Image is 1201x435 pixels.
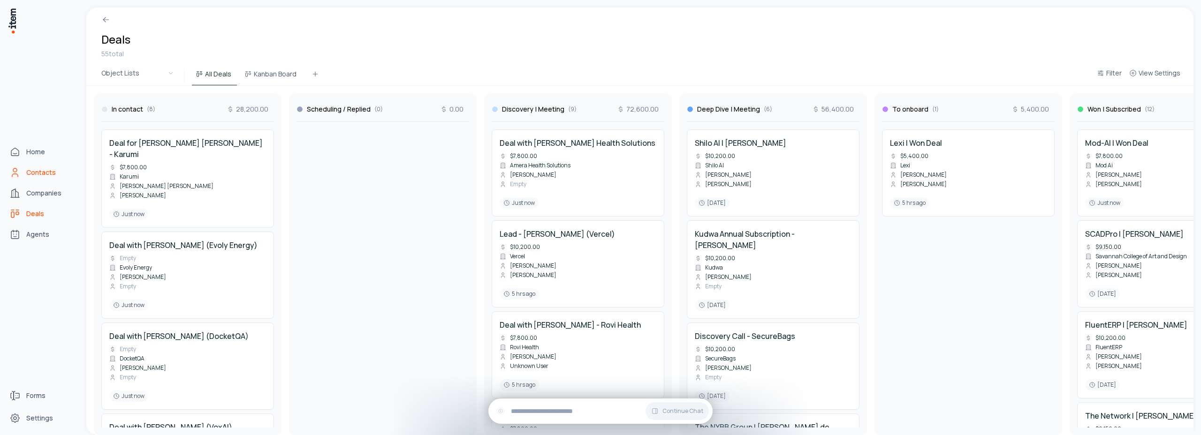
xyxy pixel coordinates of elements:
div: Lexi | Won Deal$5,400.00Lexi[PERSON_NAME][PERSON_NAME]5 hrs ago [882,129,1055,217]
div: [PERSON_NAME] [500,271,556,279]
h3: Won | Subscribed [1087,105,1141,114]
div: [PERSON_NAME] [695,273,752,281]
span: Empty [120,283,136,290]
span: Filter [1106,68,1122,78]
div: Shilo AI [695,162,724,169]
h4: FluentERP | [PERSON_NAME] [1085,319,1187,330]
div: Evoly Energy [109,264,152,271]
div: Deal with [PERSON_NAME] Health Solutions$7,800.00Amera Health Solutions[PERSON_NAME]EmptyJust now [492,129,664,217]
h3: Scheduling / Replied [307,105,371,114]
div: Karumi [109,173,139,180]
div: [DATE] [695,197,730,209]
div: [PERSON_NAME] [1085,353,1142,360]
span: Empty [705,374,722,381]
h4: Shilo AI | [PERSON_NAME] [695,137,786,149]
h4: Deal with [PERSON_NAME] (VoxAI) [109,421,232,433]
a: Deal for [PERSON_NAME] [PERSON_NAME] - Karumi$7,800.00Karumi[PERSON_NAME] [PERSON_NAME][PERSON_NA... [109,137,266,220]
h4: Deal with [PERSON_NAME] (DocketQA) [109,330,249,342]
button: View Settings [1125,67,1184,84]
div: [PERSON_NAME] [500,262,556,270]
div: $10,200.00 [500,243,540,251]
a: Contacts [6,163,77,182]
span: Contacts [26,168,56,177]
div: Just now [500,197,539,209]
div: $10,200.00 [695,255,735,262]
div: [PERSON_NAME] [1085,171,1142,179]
a: Lexi | Won Deal$5,400.00Lexi[PERSON_NAME][PERSON_NAME]5 hrs ago [890,137,1047,209]
div: $7,800.00 [1085,152,1123,160]
span: Companies [26,188,61,198]
a: Deal with [PERSON_NAME] (Evoly Energy)EmptyEvoly Energy[PERSON_NAME]EmptyJust now [109,240,266,311]
div: $7,800.00 [109,164,147,171]
h4: The Network | [PERSON_NAME] [1085,410,1197,421]
span: ( 9 ) [568,105,577,113]
a: Lead - [PERSON_NAME] (Vercel)$10,200.00Vercel[PERSON_NAME][PERSON_NAME]5 hrs ago [500,228,656,300]
a: Home [6,142,77,161]
div: [DATE] [695,300,730,311]
span: Settings [26,413,53,423]
button: Continue Chat [646,402,709,420]
div: FluentERP [1085,344,1122,351]
span: Continue Chat [662,407,703,415]
button: All Deals [192,68,237,85]
div: Amera Health Solutions [500,162,570,169]
div: $7,800.00 [500,152,537,160]
div: Just now [1085,197,1124,209]
div: [PERSON_NAME] [500,171,556,179]
div: Vercel [500,253,525,260]
div: [PERSON_NAME] [109,192,166,199]
div: Continue Chat [488,398,713,424]
a: Discovery Call - SecureBags$10,200.00SecureBags[PERSON_NAME]Empty[DATE] [695,330,851,402]
h3: Discovery | Meeting [502,105,564,114]
div: Kudwa Annual Subscription - [PERSON_NAME]$10,200.00Kudwa[PERSON_NAME]Empty[DATE] [687,220,859,319]
div: $10,200.00 [1085,334,1125,342]
a: Deal with [PERSON_NAME] (DocketQA)EmptyDocketQA[PERSON_NAME]EmptyJust now [109,330,266,402]
div: [PERSON_NAME] [1085,262,1142,270]
div: DocketQA [109,355,144,362]
a: Forms [6,386,77,405]
div: Deal with [PERSON_NAME] - Rovi Health$7,800.00Rovi Health[PERSON_NAME]Unknown User5 hrs ago [492,311,664,398]
span: Forms [26,391,46,400]
div: SecureBags [695,355,736,362]
span: 5,400.00 [1011,105,1049,114]
span: ( 1 ) [932,105,939,113]
a: Deal with [PERSON_NAME] Health Solutions$7,800.00Amera Health Solutions[PERSON_NAME]EmptyJust now [500,137,656,209]
span: Empty [705,283,722,290]
h4: Deal with [PERSON_NAME] (Evoly Energy) [109,240,258,251]
h4: Deal for [PERSON_NAME] [PERSON_NAME] - Karumi [109,137,266,160]
h3: To onboard [892,105,928,114]
div: [PERSON_NAME] [PERSON_NAME] [109,182,213,190]
div: Unknown User [500,362,548,370]
span: Empty [120,374,136,381]
span: Empty [120,345,136,353]
span: ( 8 ) [147,105,155,113]
div: 5 hrs ago [500,379,539,390]
div: [PERSON_NAME] [890,171,947,179]
div: Kudwa [695,264,723,271]
a: Shilo AI | [PERSON_NAME]$10,200.00Shilo AI[PERSON_NAME][PERSON_NAME][DATE] [695,137,851,209]
span: Home [26,147,45,157]
span: 0.00 [440,105,464,114]
span: ( 6 ) [764,105,772,113]
div: Deal with [PERSON_NAME] (DocketQA)EmptyDocketQA[PERSON_NAME]EmptyJust now [101,322,274,410]
img: Item Brain Logo [8,7,17,34]
h4: Mod-AI | Won Deal [1085,137,1148,149]
div: Deal for [PERSON_NAME] [PERSON_NAME] - Karumi$7,800.00Karumi[PERSON_NAME] [PERSON_NAME][PERSON_NA... [101,129,274,228]
span: ( 12 ) [1145,105,1155,113]
div: [PERSON_NAME] [695,171,752,179]
a: Deal with [PERSON_NAME] - Rovi Health$7,800.00Rovi Health[PERSON_NAME]Unknown User5 hrs ago [500,319,656,390]
button: Filter [1093,67,1125,84]
h4: Deal with [PERSON_NAME] Health Solutions [500,137,655,149]
a: Kudwa Annual Subscription - [PERSON_NAME]$10,200.00Kudwa[PERSON_NAME]Empty[DATE] [695,228,851,311]
div: 55 total [101,49,130,59]
h4: SCADPro | [PERSON_NAME] [1085,228,1184,240]
div: [PERSON_NAME] [1085,180,1142,188]
div: [PERSON_NAME] [109,273,166,281]
div: Deal with [PERSON_NAME] (Evoly Energy)EmptyEvoly Energy[PERSON_NAME]EmptyJust now [101,232,274,319]
div: 5 hrs ago [500,288,539,300]
a: Companies [6,184,77,202]
div: Shilo AI | [PERSON_NAME]$10,200.00Shilo AI[PERSON_NAME][PERSON_NAME][DATE] [687,129,859,217]
h4: Kudwa Annual Subscription - [PERSON_NAME] [695,228,851,251]
span: Empty [510,180,526,188]
div: [PERSON_NAME] [695,364,752,372]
